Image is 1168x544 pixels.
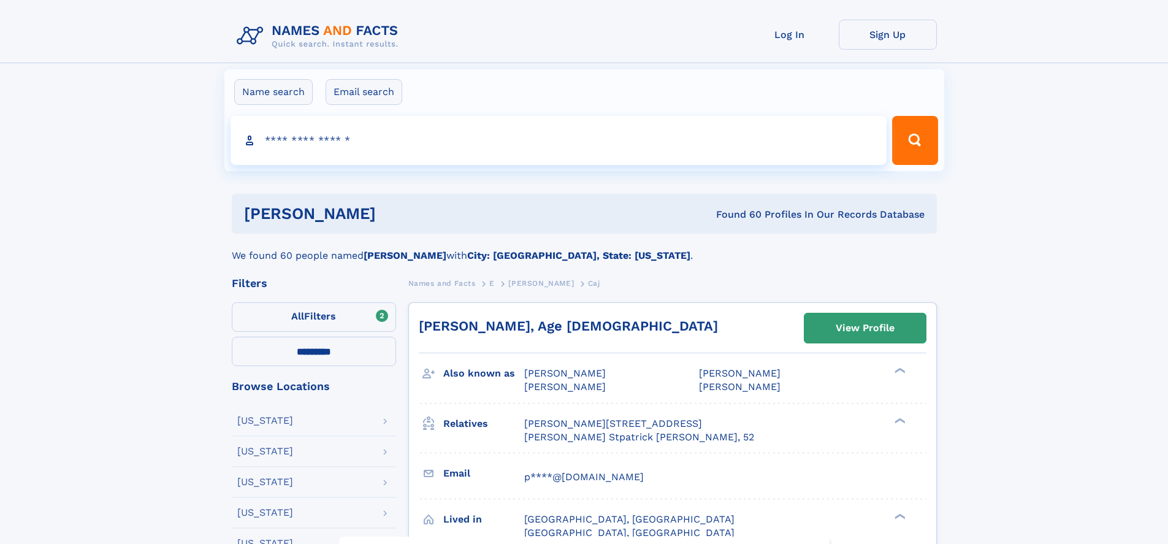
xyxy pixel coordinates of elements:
[489,275,495,291] a: E
[524,381,606,393] span: [PERSON_NAME]
[443,363,524,384] h3: Also known as
[891,512,906,520] div: ❯
[231,116,887,165] input: search input
[741,20,839,50] a: Log In
[232,20,408,53] img: Logo Names and Facts
[232,278,396,289] div: Filters
[891,367,906,375] div: ❯
[237,508,293,518] div: [US_STATE]
[489,279,495,288] span: E
[588,279,600,288] span: Caj
[699,367,781,379] span: [PERSON_NAME]
[524,527,735,538] span: [GEOGRAPHIC_DATA], [GEOGRAPHIC_DATA]
[524,431,754,444] a: [PERSON_NAME] Stpatrick [PERSON_NAME], 52
[408,275,476,291] a: Names and Facts
[524,367,606,379] span: [PERSON_NAME]
[326,79,402,105] label: Email search
[364,250,446,261] b: [PERSON_NAME]
[836,314,895,342] div: View Profile
[232,302,396,332] label: Filters
[508,279,574,288] span: [PERSON_NAME]
[508,275,574,291] a: [PERSON_NAME]
[244,206,546,221] h1: [PERSON_NAME]
[234,79,313,105] label: Name search
[804,313,926,343] a: View Profile
[699,381,781,393] span: [PERSON_NAME]
[237,446,293,456] div: [US_STATE]
[232,381,396,392] div: Browse Locations
[419,318,718,334] a: [PERSON_NAME], Age [DEMOGRAPHIC_DATA]
[524,417,702,431] a: [PERSON_NAME][STREET_ADDRESS]
[892,116,937,165] button: Search Button
[467,250,690,261] b: City: [GEOGRAPHIC_DATA], State: [US_STATE]
[237,477,293,487] div: [US_STATE]
[237,416,293,426] div: [US_STATE]
[839,20,937,50] a: Sign Up
[291,310,304,322] span: All
[443,413,524,434] h3: Relatives
[546,208,925,221] div: Found 60 Profiles In Our Records Database
[891,416,906,424] div: ❯
[443,509,524,530] h3: Lived in
[232,234,937,263] div: We found 60 people named with .
[443,463,524,484] h3: Email
[524,513,735,525] span: [GEOGRAPHIC_DATA], [GEOGRAPHIC_DATA]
